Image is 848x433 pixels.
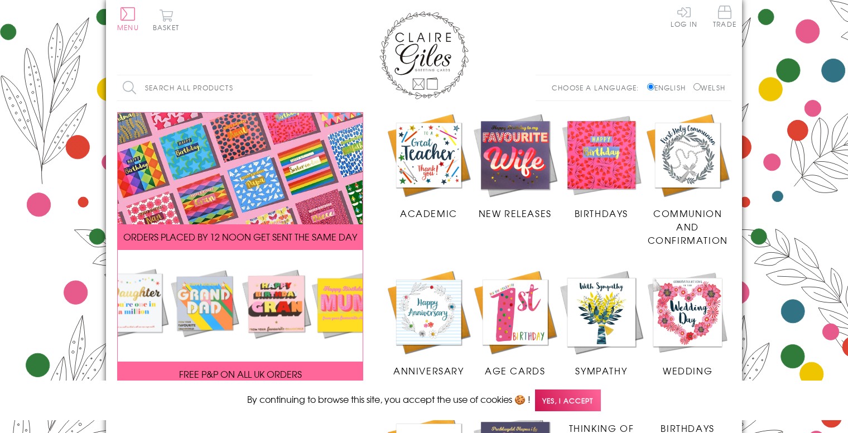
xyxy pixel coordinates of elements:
span: New Releases [479,206,552,220]
input: Search [301,75,312,100]
span: Sympathy [575,364,627,377]
span: Wedding Occasions [656,364,719,391]
a: New Releases [472,112,558,220]
img: Claire Giles Greetings Cards [379,11,469,99]
a: Age Cards [472,269,558,377]
span: ORDERS PLACED BY 12 NOON GET SENT THE SAME DAY [123,230,357,243]
span: Communion and Confirmation [648,206,728,247]
span: Academic [400,206,457,220]
span: Yes, I accept [535,389,601,411]
p: Choose a language: [552,83,645,93]
button: Menu [117,7,139,31]
span: Anniversary [393,364,464,377]
span: Menu [117,22,139,32]
button: Basket [151,9,181,31]
a: Wedding Occasions [644,269,731,391]
label: Welsh [693,83,725,93]
a: Academic [386,112,472,220]
a: Birthdays [558,112,645,220]
span: FREE P&P ON ALL UK ORDERS [179,367,302,381]
a: Communion and Confirmation [644,112,731,247]
input: Search all products [117,75,312,100]
span: Trade [713,6,736,27]
span: Age Cards [485,364,545,377]
label: English [647,83,691,93]
a: Trade [713,6,736,30]
input: English [647,83,654,90]
span: Birthdays [575,206,628,220]
a: Anniversary [386,269,472,377]
a: Log In [671,6,697,27]
input: Welsh [693,83,701,90]
a: Sympathy [558,269,645,377]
